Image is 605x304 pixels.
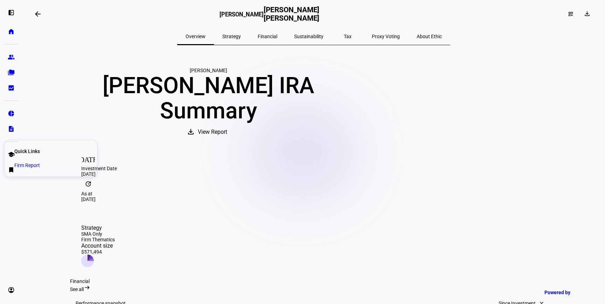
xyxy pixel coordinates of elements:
[222,34,241,39] span: Strategy
[81,237,115,242] div: Firm Thematics
[70,286,84,292] span: See all
[81,224,115,231] div: Strategy
[258,34,277,39] span: Financial
[9,144,93,158] li: Quick Links
[81,171,546,177] div: [DATE]
[4,25,18,39] a: home
[81,196,546,202] div: [DATE]
[541,286,594,299] a: Powered by
[4,122,18,136] a: description
[14,162,40,169] span: Firm Report
[4,81,18,95] a: bid_landscape
[84,284,91,291] mat-icon: arrow_right_alt
[9,158,93,172] a: Firm Report
[417,34,442,39] span: About Ethic
[81,231,115,237] div: SMA Only
[34,10,42,18] mat-icon: arrow_backwards
[8,110,15,117] eth-mat-symbol: pie_chart
[70,73,347,124] div: [PERSON_NAME] IRA Summary
[81,242,115,249] div: Account size
[372,34,400,39] span: Proxy Voting
[8,125,15,132] eth-mat-symbol: description
[70,278,557,284] div: Financial
[81,177,95,191] mat-icon: update
[220,11,264,22] h3: [PERSON_NAME]
[264,6,320,22] h2: [PERSON_NAME] [PERSON_NAME]
[4,106,18,120] a: pie_chart
[4,65,18,80] a: folder_copy
[8,54,15,61] eth-mat-symbol: group
[180,124,237,140] button: View Report
[344,34,352,39] span: Tax
[8,28,15,35] eth-mat-symbol: home
[4,50,18,64] a: group
[568,11,573,17] mat-icon: dashboard_customize
[294,34,324,39] span: Sustainability
[584,10,591,17] mat-icon: download
[186,34,206,39] span: Overview
[8,69,15,76] eth-mat-symbol: folder_copy
[8,286,15,293] eth-mat-symbol: account_circle
[198,124,227,140] span: View Report
[81,249,115,255] div: $571,494
[70,68,347,73] div: [PERSON_NAME]
[81,191,546,196] div: As at
[81,166,546,171] div: Investment Date
[8,84,15,91] eth-mat-symbol: bid_landscape
[8,9,15,16] eth-mat-symbol: left_panel_open
[187,127,195,136] mat-icon: download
